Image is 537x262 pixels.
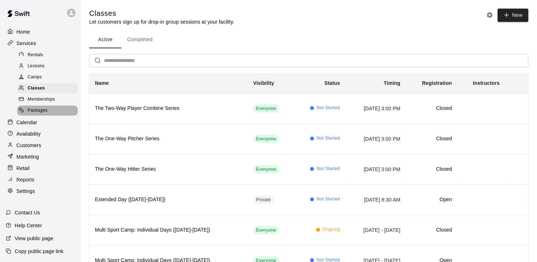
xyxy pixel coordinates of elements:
[6,26,75,37] a: Home
[253,196,274,203] span: Private
[28,85,45,92] span: Classes
[95,80,109,86] b: Name
[17,72,81,83] a: Camps
[346,184,406,215] td: [DATE] 8:30 AM
[95,226,242,234] h6: Multi Sport Camp: Individual Days ([DATE]-[DATE])
[16,153,39,160] p: Marketing
[346,93,406,123] td: [DATE] 3:00 PM
[17,94,78,105] div: Memberships
[253,195,274,204] div: This service is hidden, and can only be accessed via a direct link
[317,165,340,173] span: Not Started
[89,9,234,18] h5: Classes
[15,248,63,255] p: Copy public page link
[6,186,75,196] a: Settings
[498,9,528,22] button: New
[16,28,30,35] p: Home
[346,215,406,245] td: [DATE] - [DATE]
[28,74,42,81] span: Camps
[89,31,121,48] button: Active
[253,105,279,112] span: Everyone
[253,165,279,174] div: This service is visible to all of your customers
[6,163,75,174] a: Retail
[16,119,37,126] p: Calendar
[28,63,45,70] span: Lessons
[16,188,35,195] p: Settings
[484,10,495,20] button: Classes settings
[15,235,53,242] p: View public page
[253,136,279,142] span: Everyone
[384,80,401,86] b: Timing
[6,174,75,185] a: Reports
[16,165,30,172] p: Retail
[6,38,75,49] a: Services
[17,106,78,116] div: Packages
[17,50,78,60] div: Rentals
[253,166,279,173] span: Everyone
[253,80,274,86] b: Visibility
[317,196,340,203] span: Not Started
[412,105,452,112] h6: Closed
[317,105,340,112] span: Not Started
[17,105,81,116] a: Packages
[15,222,42,229] p: Help Center
[95,165,242,173] h6: The One-Way Hitter Series
[95,105,242,112] h6: The Two-Way Player Combine Series
[16,130,41,137] p: Availability
[15,209,40,216] p: Contact Us
[323,226,340,233] span: Ongoing
[253,104,279,113] div: This service is visible to all of your customers
[16,176,34,183] p: Reports
[253,226,279,234] div: This service is visible to all of your customers
[16,142,41,149] p: Customers
[412,196,452,204] h6: Open
[17,61,78,71] div: Lessons
[325,80,340,86] b: Status
[28,96,55,103] span: Memberships
[346,154,406,184] td: [DATE] 3:00 PM
[17,83,81,94] a: Classes
[17,94,81,105] a: Memberships
[412,165,452,173] h6: Closed
[422,80,452,86] b: Registration
[346,123,406,154] td: [DATE] 3:00 PM
[253,227,279,234] span: Everyone
[28,52,43,59] span: Rentals
[6,117,75,128] a: Calendar
[6,128,75,139] a: Availability
[317,135,340,142] span: Not Started
[17,72,78,82] div: Camps
[412,226,452,234] h6: Closed
[121,31,158,48] button: Completed
[16,40,36,47] p: Services
[412,135,452,143] h6: Closed
[95,196,242,204] h6: Extended Day ([DATE]-[DATE])
[95,135,242,143] h6: The One-Way Pitcher Series
[17,60,81,72] a: Lessons
[6,151,75,162] a: Marketing
[253,135,279,143] div: This service is visible to all of your customers
[89,18,234,25] p: Let customers sign up for drop-in group sessions at your facility.
[6,140,75,151] a: Customers
[473,80,500,86] b: Instructors
[28,107,48,114] span: Packages
[17,83,78,93] div: Classes
[17,49,81,60] a: Rentals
